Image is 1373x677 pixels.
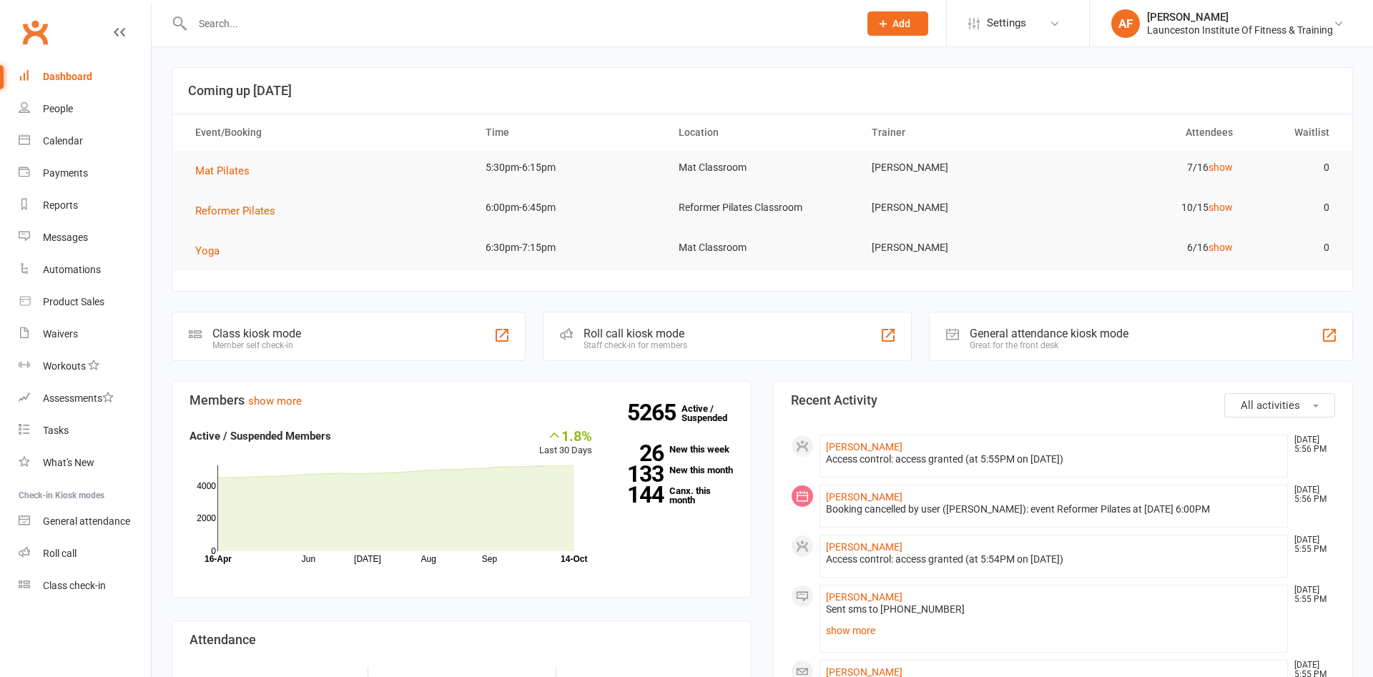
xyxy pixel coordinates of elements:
a: Product Sales [19,286,151,318]
strong: 133 [614,463,664,485]
h3: Members [190,393,734,407]
a: 144Canx. this month [614,486,734,505]
div: Product Sales [43,296,104,307]
td: 6:30pm-7:15pm [473,231,666,265]
a: [PERSON_NAME] [826,541,902,553]
td: 6:00pm-6:45pm [473,191,666,224]
th: Waitlist [1246,114,1342,151]
a: 133New this month [614,465,734,475]
time: [DATE] 5:55 PM [1287,535,1334,554]
div: Booking cancelled by user ([PERSON_NAME]): event Reformer Pilates at [DATE] 6:00PM [826,503,1281,515]
div: Staff check-in for members [584,340,687,350]
td: 0 [1246,191,1342,224]
div: Automations [43,264,101,275]
div: Messages [43,232,88,243]
a: Roll call [19,538,151,570]
button: Add [867,11,928,36]
a: Reports [19,189,151,222]
time: [DATE] 5:56 PM [1287,435,1334,454]
a: [PERSON_NAME] [826,441,902,453]
div: Workouts [43,360,86,372]
div: Roll call kiosk mode [584,327,687,340]
span: Mat Pilates [195,164,250,177]
th: Event/Booking [182,114,473,151]
a: Class kiosk mode [19,570,151,602]
a: Payments [19,157,151,189]
a: Assessments [19,382,151,415]
time: [DATE] 5:56 PM [1287,485,1334,504]
div: Payments [43,167,88,179]
th: Time [473,114,666,151]
div: Access control: access granted (at 5:54PM on [DATE]) [826,553,1281,565]
a: Calendar [19,125,151,157]
span: Add [892,18,910,29]
div: Great for the front desk [970,340,1128,350]
td: [PERSON_NAME] [859,191,1052,224]
a: show more [826,621,1281,641]
button: Yoga [195,242,230,260]
span: Sent sms to [PHONE_NUMBER] [826,603,965,615]
td: 6/16 [1052,231,1245,265]
td: [PERSON_NAME] [859,151,1052,184]
td: [PERSON_NAME] [859,231,1052,265]
div: Roll call [43,548,77,559]
a: People [19,93,151,125]
h3: Recent Activity [791,393,1335,407]
button: Reformer Pilates [195,202,285,219]
td: 0 [1246,231,1342,265]
div: [PERSON_NAME] [1147,11,1333,24]
a: Dashboard [19,61,151,93]
a: [PERSON_NAME] [826,491,902,503]
strong: 144 [614,484,664,505]
a: show [1209,242,1233,253]
div: AF [1111,9,1140,38]
strong: Active / Suspended Members [190,430,331,443]
div: General attendance kiosk mode [970,327,1128,340]
span: All activities [1241,399,1300,412]
td: Mat Classroom [666,231,859,265]
td: 5:30pm-6:15pm [473,151,666,184]
td: 0 [1246,151,1342,184]
a: Messages [19,222,151,254]
th: Attendees [1052,114,1245,151]
button: Mat Pilates [195,162,260,179]
td: Mat Classroom [666,151,859,184]
div: Waivers [43,328,78,340]
div: General attendance [43,515,130,527]
div: Class check-in [43,580,106,591]
a: Tasks [19,415,151,447]
td: 10/15 [1052,191,1245,224]
button: All activities [1224,393,1335,417]
div: 1.8% [539,428,592,443]
div: People [43,103,73,114]
input: Search... [188,14,849,34]
time: [DATE] 5:55 PM [1287,585,1334,604]
div: Reports [43,199,78,211]
div: Member self check-in [212,340,301,350]
span: Reformer Pilates [195,204,275,217]
a: show [1209,162,1233,173]
a: show more [248,395,302,407]
div: Calendar [43,135,83,147]
td: Reformer Pilates Classroom [666,191,859,224]
a: What's New [19,447,151,479]
div: Launceston Institute Of Fitness & Training [1147,24,1333,36]
div: Tasks [43,425,69,436]
a: show [1209,202,1233,213]
strong: 5265 [627,402,681,423]
span: Settings [987,7,1026,39]
div: Dashboard [43,71,92,82]
div: What's New [43,457,94,468]
a: Workouts [19,350,151,382]
a: General attendance kiosk mode [19,505,151,538]
a: 5265Active / Suspended [681,393,744,433]
td: 7/16 [1052,151,1245,184]
div: Class kiosk mode [212,327,301,340]
a: 26New this week [614,445,734,454]
h3: Coming up [DATE] [188,84,1337,98]
h3: Attendance [190,633,734,647]
a: Waivers [19,318,151,350]
strong: 26 [614,443,664,464]
th: Location [666,114,859,151]
div: Assessments [43,392,114,404]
